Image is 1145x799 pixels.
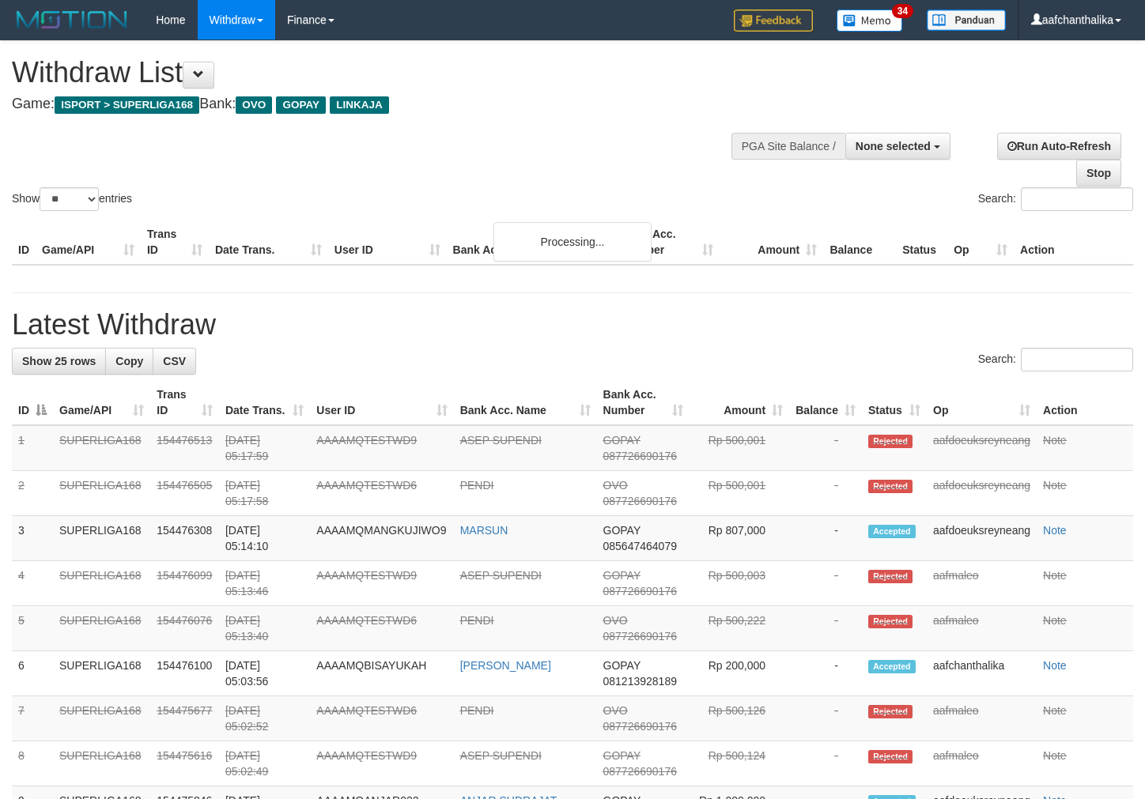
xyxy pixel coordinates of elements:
td: 154476076 [150,606,219,651]
span: OVO [236,96,272,114]
th: Bank Acc. Name: activate to sort column ascending [454,380,597,425]
span: GOPAY [603,434,641,447]
img: Feedback.jpg [734,9,813,32]
td: 1 [12,425,53,471]
a: CSV [153,348,196,375]
span: OVO [603,614,628,627]
td: 3 [12,516,53,561]
th: Action [1037,380,1133,425]
td: 154475677 [150,696,219,741]
th: Date Trans.: activate to sort column ascending [219,380,310,425]
th: User ID: activate to sort column ascending [310,380,453,425]
th: ID: activate to sort column descending [12,380,53,425]
td: 154476505 [150,471,219,516]
span: Copy 087726690176 to clipboard [603,585,677,597]
th: Bank Acc. Number [616,220,720,265]
td: aafdoeuksreyneang [927,516,1037,561]
td: Rp 500,124 [690,741,789,786]
th: Op: activate to sort column ascending [927,380,1037,425]
td: Rp 500,001 [690,425,789,471]
h4: Game: Bank: [12,96,747,112]
td: - [789,471,862,516]
td: 154475616 [150,741,219,786]
span: OVO [603,704,628,717]
span: 34 [892,4,913,18]
td: aafmaleo [927,696,1037,741]
label: Search: [978,348,1133,371]
td: Rp 500,222 [690,606,789,651]
span: Copy 087726690176 to clipboard [603,630,677,643]
td: aafdoeuksreyneang [927,471,1037,516]
th: Op [947,220,1014,265]
td: 6 [12,651,53,696]
a: Note [1043,614,1067,627]
td: - [789,741,862,786]
span: Copy 087726690176 to clipboard [603,450,677,462]
td: [DATE] 05:02:49 [219,741,310,786]
th: Trans ID [141,220,209,265]
a: Note [1043,659,1067,672]
a: ASEP SUPENDI [460,569,542,582]
input: Search: [1021,187,1133,211]
a: Note [1043,479,1067,492]
h1: Latest Withdraw [12,309,1133,341]
td: Rp 200,000 [690,651,789,696]
a: [PERSON_NAME] [460,659,551,672]
td: 154476513 [150,425,219,471]
span: Copy 087726690176 to clipboard [603,765,677,778]
img: Button%20Memo.svg [837,9,903,32]
th: Amount [720,220,823,265]
td: Rp 500,001 [690,471,789,516]
td: aafmaleo [927,606,1037,651]
span: Rejected [868,435,913,448]
a: Note [1043,524,1067,537]
a: Note [1043,704,1067,717]
td: 2 [12,471,53,516]
th: Bank Acc. Number: activate to sort column ascending [597,380,690,425]
span: None selected [856,140,931,153]
span: CSV [163,355,186,367]
span: ISPORT > SUPERLIGA168 [55,96,199,114]
input: Search: [1021,348,1133,371]
span: Rejected [868,480,913,493]
span: Copy [115,355,143,367]
th: User ID [328,220,447,265]
span: Rejected [868,570,913,583]
td: [DATE] 05:13:46 [219,561,310,606]
span: Rejected [868,750,913,763]
td: 154476100 [150,651,219,696]
td: 154476308 [150,516,219,561]
th: Balance: activate to sort column ascending [789,380,862,425]
td: Rp 500,003 [690,561,789,606]
a: ASEP SUPENDI [460,434,542,447]
span: OVO [603,479,628,492]
td: [DATE] 05:17:58 [219,471,310,516]
span: Accepted [868,525,916,538]
th: Balance [823,220,896,265]
td: 5 [12,606,53,651]
select: Showentries [40,187,99,211]
td: AAAAMQTESTWD9 [310,561,453,606]
td: SUPERLIGA168 [53,696,150,741]
a: ASEP SUPENDI [460,749,542,762]
th: ID [12,220,36,265]
span: Copy 085647464079 to clipboard [603,540,677,552]
a: PENDI [460,614,494,627]
span: Copy 087726690176 to clipboard [603,720,677,733]
td: - [789,606,862,651]
a: Note [1043,749,1067,762]
h1: Withdraw List [12,57,747,89]
label: Show entries [12,187,132,211]
td: AAAAMQBISAYUKAH [310,651,453,696]
td: - [789,561,862,606]
th: Amount: activate to sort column ascending [690,380,789,425]
span: GOPAY [603,524,641,537]
div: PGA Site Balance / [731,133,845,160]
td: - [789,516,862,561]
td: [DATE] 05:14:10 [219,516,310,561]
a: Stop [1076,160,1121,187]
th: Action [1014,220,1133,265]
th: Bank Acc. Name [447,220,617,265]
a: Note [1043,569,1067,582]
button: None selected [845,133,950,160]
